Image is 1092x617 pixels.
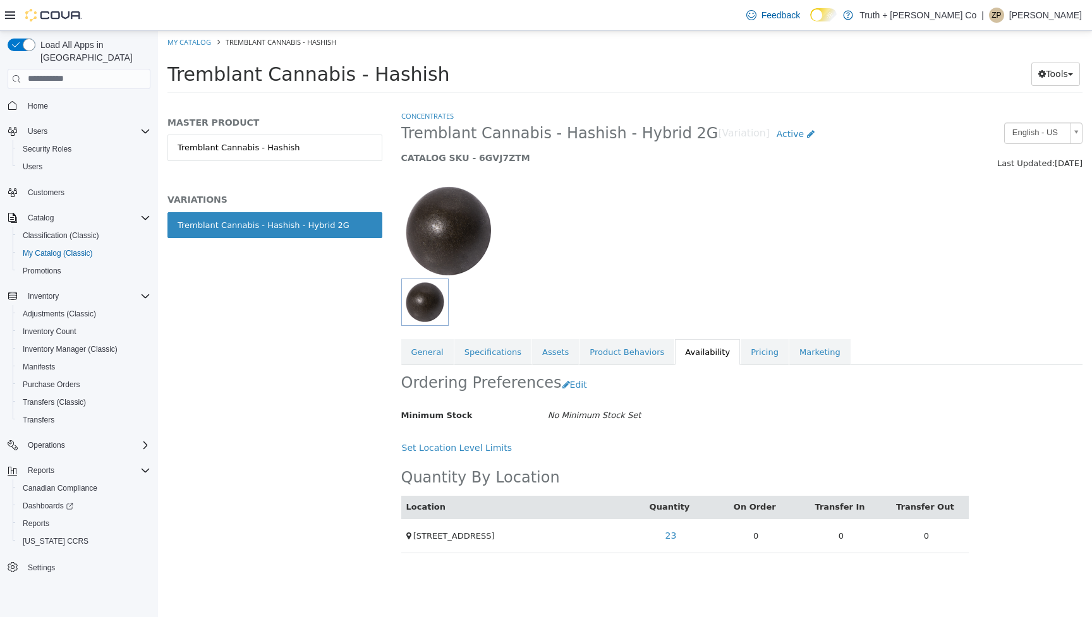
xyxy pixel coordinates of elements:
span: Users [23,124,150,139]
button: Transfers [13,411,155,429]
span: Users [18,159,150,174]
h5: VARIATIONS [9,163,224,174]
a: Purchase Orders [18,377,85,392]
button: Tools [873,32,922,55]
button: My Catalog (Classic) [13,244,155,262]
a: Classification (Classic) [18,228,104,243]
span: Dashboards [18,498,150,513]
p: | [981,8,984,23]
button: Inventory [3,287,155,305]
a: 23 [500,493,525,517]
button: [US_STATE] CCRS [13,532,155,550]
span: Reports [23,463,150,478]
button: Set Location Level Limits [243,405,361,429]
button: Reports [23,463,59,478]
a: Dashboards [18,498,78,513]
h2: Ordering Preferences [243,342,404,362]
a: Inventory Manager (Classic) [18,342,123,357]
span: Catalog [23,210,150,225]
h5: MASTER PRODUCT [9,86,224,97]
span: Active [619,98,646,108]
i: No Minimum Stock Set [390,380,483,389]
span: Operations [28,440,65,450]
a: Home [23,99,53,114]
a: Reports [18,516,54,531]
h5: CATALOG SKU - 6GVJ7ZTM [243,121,749,133]
span: Classification (Classic) [23,231,99,241]
span: English - US [847,92,907,112]
button: Adjustments (Classic) [13,305,155,323]
span: Last Updated: [839,128,897,137]
span: Inventory Count [18,324,150,339]
a: Dashboards [13,497,155,515]
button: Inventory [23,289,64,304]
a: Settings [23,560,60,575]
span: Purchase Orders [23,380,80,390]
a: [US_STATE] CCRS [18,534,94,549]
button: Manifests [13,358,155,376]
td: 0 [555,488,641,522]
img: Cova [25,9,82,21]
span: Inventory Count [23,326,76,337]
button: Inventory Count [13,323,155,340]
span: Purchase Orders [18,377,150,392]
a: Transfers [18,412,59,428]
a: Transfer In [657,471,709,481]
span: Adjustments (Classic) [23,309,96,319]
span: Inventory [23,289,150,304]
button: Purchase Orders [13,376,155,393]
a: Customers [23,185,70,200]
button: Catalog [3,209,155,227]
span: Reports [28,465,54,476]
span: Transfers [23,415,54,425]
nav: Complex example [8,92,150,609]
td: 0 [725,488,811,522]
a: On Order [576,471,621,481]
span: Settings [23,559,150,575]
button: Operations [23,438,70,453]
a: Pricing [583,308,631,335]
a: English - US [846,92,925,113]
span: Manifests [18,359,150,374]
button: Users [23,124,52,139]
span: Inventory [28,291,59,301]
button: Users [13,158,155,176]
a: Tremblant Cannabis - Hashish [9,104,224,130]
div: Zach Pendergast [989,8,1004,23]
input: Dark Mode [810,8,837,21]
span: Security Roles [23,144,71,154]
button: Classification (Classic) [13,227,155,244]
a: Specifications [296,308,373,335]
a: Adjustments (Classic) [18,306,101,321]
span: Reports [23,518,49,529]
span: Settings [28,563,55,573]
span: Transfers (Classic) [23,397,86,407]
button: Reports [13,515,155,532]
span: Transfers [18,412,150,428]
a: Canadian Compliance [18,481,102,496]
button: Reports [3,462,155,479]
button: Home [3,97,155,115]
span: Transfers (Classic) [18,395,150,410]
span: My Catalog (Classic) [23,248,93,258]
span: Dashboards [23,501,73,511]
button: Promotions [13,262,155,280]
button: Edit [404,342,436,366]
button: Canadian Compliance [13,479,155,497]
span: Users [28,126,47,136]
button: Settings [3,558,155,576]
span: Inventory Manager (Classic) [23,344,118,354]
span: Canadian Compliance [23,483,97,493]
a: Assets [374,308,421,335]
span: ZP [992,8,1001,23]
span: Washington CCRS [18,534,150,549]
a: Concentrates [243,80,296,90]
span: [STREET_ADDRESS] [255,500,337,510]
button: Location [248,470,290,482]
span: Customers [28,188,64,198]
span: Canadian Compliance [18,481,150,496]
button: Security Roles [13,140,155,158]
span: Tremblant Cannabis - Hashish [9,32,292,54]
a: General [243,308,296,335]
span: [DATE] [897,128,925,137]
